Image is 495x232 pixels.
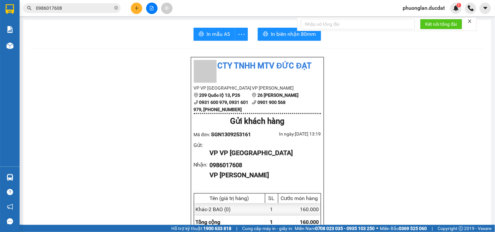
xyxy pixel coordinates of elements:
[194,141,210,149] div: Gửi :
[36,5,113,12] input: Tìm tên, số ĐT hoặc mã đơn
[161,3,173,14] button: aim
[131,3,142,14] button: plus
[4,22,24,28] strong: Sài Gòn:
[24,22,56,28] strong: 0931 600 979
[398,4,450,12] span: phuonglan.ducdat
[196,206,231,212] span: Khác - 2 BAO (0)
[252,93,256,97] span: environment
[194,100,198,105] span: phone
[295,225,375,232] span: Miền Nam
[7,189,13,195] span: question-circle
[252,84,310,92] li: VP [PERSON_NAME]
[4,29,36,35] strong: 0901 936 968
[300,219,319,225] span: 160.000
[7,42,13,49] img: warehouse-icon
[420,19,462,29] button: Kết nối tổng đài
[196,195,263,201] div: Tên (giá trị hàng)
[265,203,278,216] div: 1
[114,5,118,11] span: close-circle
[278,203,321,216] div: 160.000
[270,219,273,225] span: 1
[267,195,276,201] div: SL
[301,19,415,29] input: Nhập số tổng đài
[399,226,427,231] strong: 0369 525 060
[35,43,95,52] span: [PERSON_NAME]
[194,161,210,169] div: Nhận :
[271,30,316,38] span: In biên nhận 80mm
[242,225,293,232] span: Cung cấp máy in - giấy in:
[209,148,316,158] div: VP VP [GEOGRAPHIC_DATA]
[134,6,139,10] span: plus
[7,218,13,225] span: message
[252,100,256,105] span: phone
[194,84,252,92] li: VP VP [GEOGRAPHIC_DATA]
[194,93,198,97] span: environment
[235,28,248,41] button: more
[193,28,235,41] button: printerIn mẫu A5
[194,130,257,138] div: Mã đơn:
[4,43,33,52] span: VP GỬI:
[235,30,248,38] span: more
[209,170,316,180] div: VP [PERSON_NAME]
[203,226,231,231] strong: 1900 633 818
[207,30,230,38] span: In mẫu A5
[459,226,463,231] span: copyright
[483,5,488,11] span: caret-down
[58,18,111,31] strong: 0901 900 568
[199,31,204,37] span: printer
[380,225,427,232] span: Miền Bắc
[194,100,249,112] b: 0931 600 979, 0931 601 979, [PHONE_NUMBER]
[468,5,474,11] img: phone-icon
[425,21,457,28] span: Kết nối tổng đài
[236,225,237,232] span: |
[257,130,321,138] div: In ngày: [DATE] 13:19
[453,5,459,11] img: icon-new-feature
[480,3,491,14] button: caret-down
[209,161,316,170] div: 0986017608
[58,18,99,24] strong: [PERSON_NAME]:
[194,60,321,72] li: CTy TNHH MTV ĐỨC ĐẠT
[280,195,319,201] div: Cước món hàng
[211,131,251,138] span: SGN1309253161
[258,28,321,41] button: printerIn biên nhận 80mm
[171,225,231,232] span: Hỗ trợ kỹ thuật:
[432,225,433,232] span: |
[263,31,268,37] span: printer
[164,6,169,10] span: aim
[114,6,118,10] span: close-circle
[149,6,154,10] span: file-add
[257,93,299,98] b: 26 [PERSON_NAME]
[7,174,13,181] img: warehouse-icon
[194,115,321,128] div: Gửi khách hàng
[26,6,89,15] span: ĐỨC ĐẠT GIA LAI
[458,3,460,7] span: 1
[457,3,461,7] sup: 1
[315,226,375,231] strong: 0708 023 035 - 0935 103 250
[468,19,472,23] span: close
[7,204,13,210] span: notification
[146,3,158,14] button: file-add
[27,6,32,10] span: search
[58,32,90,38] strong: 0901 933 179
[6,4,14,14] img: logo-vxr
[257,100,286,105] b: 0901 900 568
[377,227,379,230] span: ⚪️
[7,26,13,33] img: solution-icon
[196,219,221,225] span: Tổng cộng
[199,93,240,98] b: 209 Quốc lộ 13, P26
